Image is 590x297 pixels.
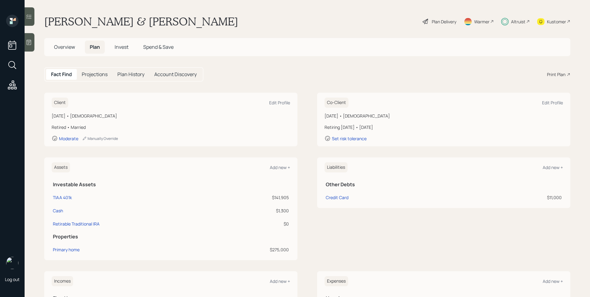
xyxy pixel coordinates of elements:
[270,164,290,170] div: Add new +
[44,15,238,28] h1: [PERSON_NAME] & [PERSON_NAME]
[143,44,174,50] span: Spend & Save
[219,207,289,214] div: $1,300
[324,276,348,286] h6: Expenses
[543,164,563,170] div: Add new +
[53,207,63,214] div: Cash
[474,18,490,25] div: Warmer
[270,278,290,284] div: Add new +
[542,100,563,106] div: Edit Profile
[219,221,289,227] div: $0
[511,18,525,25] div: Altruist
[324,98,348,108] h6: Co-Client
[5,276,20,282] div: Log out
[543,278,563,284] div: Add new +
[326,194,348,201] div: Credit Card
[52,98,68,108] h6: Client
[326,182,562,187] h5: Other Debts
[219,194,289,201] div: $141,905
[269,100,290,106] div: Edit Profile
[52,276,73,286] h6: Incomes
[467,194,562,201] div: $11,000
[53,194,72,201] div: TIAA 401k
[53,246,80,253] div: Primary home
[54,44,75,50] span: Overview
[59,136,78,141] div: Moderate
[51,71,72,77] h5: Fact Find
[432,18,456,25] div: Plan Delivery
[547,18,566,25] div: Kustomer
[324,124,563,130] div: Retiring [DATE] • [DATE]
[324,162,348,172] h6: Liabilities
[324,113,563,119] div: [DATE] • [DEMOGRAPHIC_DATA]
[82,136,118,141] div: Manually Override
[90,44,100,50] span: Plan
[53,234,289,240] h5: Properties
[53,182,289,187] h5: Investable Assets
[154,71,197,77] h5: Account Discovery
[52,124,290,130] div: Retired • Married
[219,246,289,253] div: $275,000
[117,71,144,77] h5: Plan History
[332,136,367,141] div: Set risk tolerance
[53,221,100,227] div: Retirable Traditional IRA
[52,162,70,172] h6: Assets
[547,71,565,78] div: Print Plan
[6,257,18,269] img: james-distasi-headshot.png
[52,113,290,119] div: [DATE] • [DEMOGRAPHIC_DATA]
[115,44,128,50] span: Invest
[82,71,108,77] h5: Projections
